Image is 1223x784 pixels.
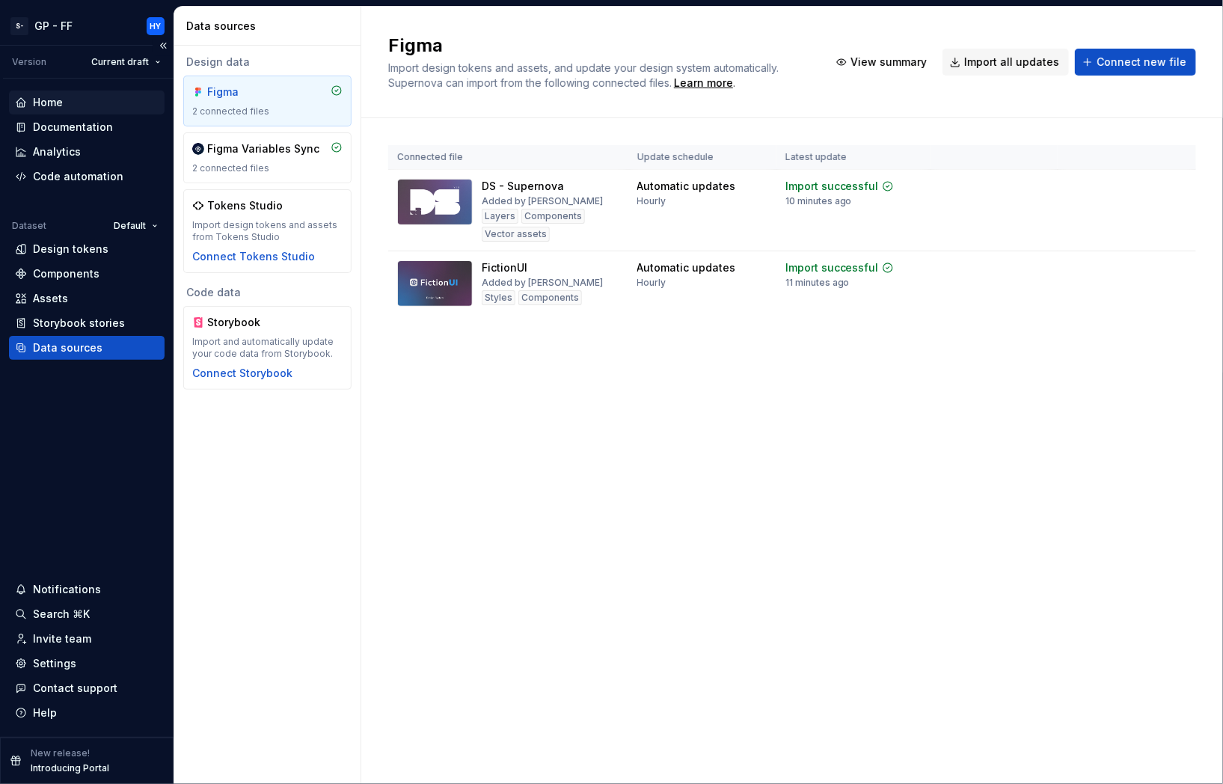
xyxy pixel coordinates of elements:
div: 2 connected files [192,105,343,117]
div: Vector assets [482,227,550,242]
a: Tokens StudioImport design tokens and assets from Tokens StudioConnect Tokens Studio [183,189,352,273]
th: Update schedule [628,145,776,170]
div: Contact support [33,681,117,696]
div: GP - FF [34,19,73,34]
div: Tokens Studio [207,198,283,213]
button: Contact support [9,676,165,700]
div: Code data [183,285,352,300]
a: Settings [9,652,165,676]
div: DS - Supernova [482,179,564,194]
th: Connected file [388,145,628,170]
a: Learn more [674,76,733,91]
div: Search ⌘K [33,607,90,622]
div: Data sources [186,19,355,34]
div: Analytics [33,144,81,159]
span: . [672,78,735,89]
div: Design data [183,55,352,70]
span: Default [114,220,146,232]
button: View summary [829,49,937,76]
div: FictionUI [482,260,527,275]
div: Documentation [33,120,113,135]
button: Default [107,215,165,236]
span: View summary [850,55,927,70]
div: Hourly [637,277,666,289]
button: Connect Storybook [192,366,292,381]
p: Introducing Portal [31,762,109,774]
button: Help [9,701,165,725]
div: Code automation [33,169,123,184]
div: Notifications [33,582,101,597]
a: Figma Variables Sync2 connected files [183,132,352,183]
button: Current draft [85,52,168,73]
div: Version [12,56,46,68]
a: Home [9,91,165,114]
button: Notifications [9,578,165,601]
div: S- [10,17,28,35]
div: Design tokens [33,242,108,257]
div: Home [33,95,63,110]
a: Storybook stories [9,311,165,335]
a: Components [9,262,165,286]
span: Import design tokens and assets, and update your design system automatically. Supernova can impor... [388,61,782,89]
button: Connect new file [1075,49,1196,76]
div: 10 minutes ago [785,195,852,207]
div: Automatic updates [637,179,736,194]
a: Data sources [9,336,165,360]
div: 2 connected files [192,162,343,174]
a: Analytics [9,140,165,164]
div: Assets [33,291,68,306]
span: Current draft [91,56,149,68]
a: Invite team [9,627,165,651]
div: Settings [33,656,76,671]
div: Import design tokens and assets from Tokens Studio [192,219,343,243]
div: HY [150,20,162,32]
button: S-GP - FFHY [3,10,171,42]
div: Automatic updates [637,260,736,275]
div: Components [33,266,99,281]
div: Import and automatically update your code data from Storybook. [192,336,343,360]
a: Assets [9,287,165,310]
div: Invite team [33,631,91,646]
p: New release! [31,747,90,759]
div: Storybook [207,315,279,330]
div: 11 minutes ago [785,277,850,289]
h2: Figma [388,34,811,58]
div: Import successful [785,260,879,275]
div: Components [521,209,585,224]
div: Data sources [33,340,102,355]
div: Import successful [785,179,879,194]
div: Layers [482,209,518,224]
div: Added by [PERSON_NAME] [482,277,603,289]
button: Collapse sidebar [153,35,174,56]
button: Search ⌘K [9,602,165,626]
div: Storybook stories [33,316,125,331]
div: Figma Variables Sync [207,141,319,156]
button: Import all updates [942,49,1069,76]
a: StorybookImport and automatically update your code data from Storybook.Connect Storybook [183,306,352,390]
div: Hourly [637,195,666,207]
div: Help [33,705,57,720]
button: Connect Tokens Studio [192,249,315,264]
span: Import all updates [964,55,1059,70]
div: Added by [PERSON_NAME] [482,195,603,207]
th: Latest update [776,145,931,170]
a: Figma2 connected files [183,76,352,126]
div: Figma [207,85,279,99]
a: Design tokens [9,237,165,261]
a: Code automation [9,165,165,189]
div: Components [518,290,582,305]
span: Connect new file [1097,55,1186,70]
div: Styles [482,290,515,305]
div: Dataset [12,220,46,232]
a: Documentation [9,115,165,139]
